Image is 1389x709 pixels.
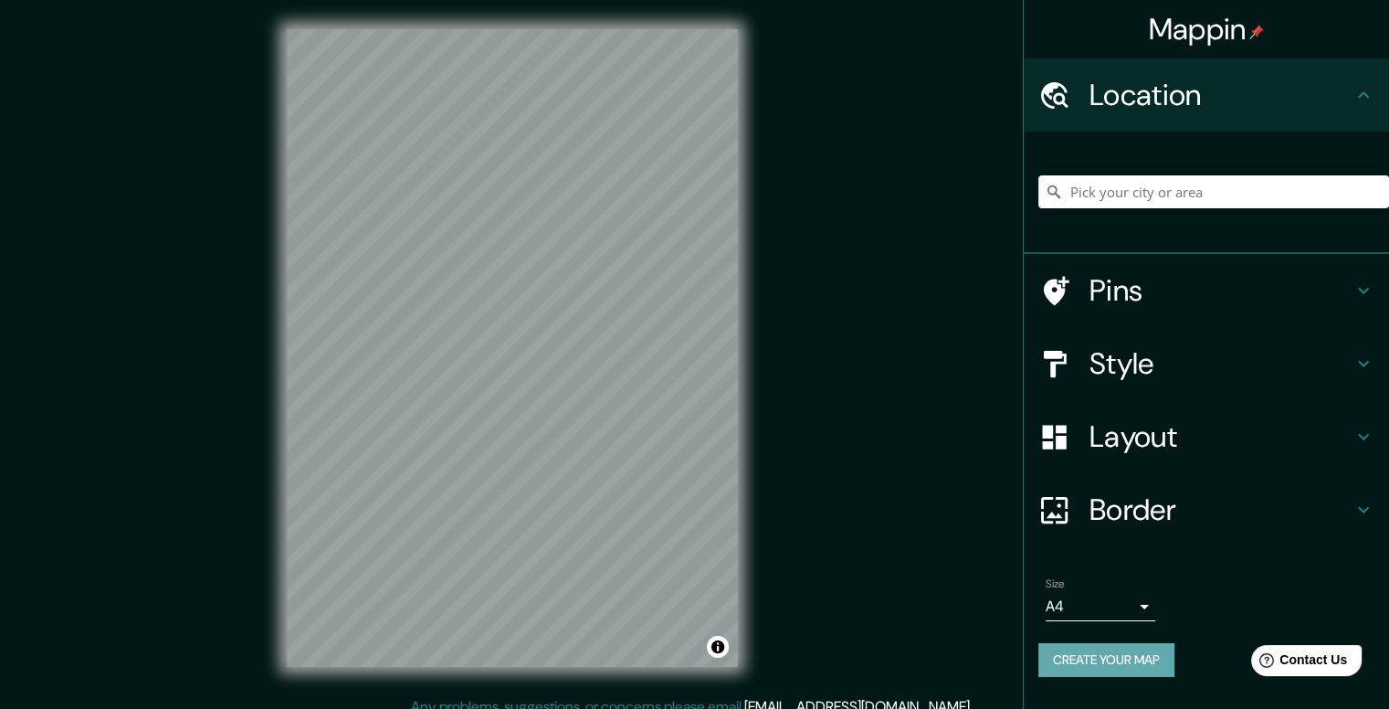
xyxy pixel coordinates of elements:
label: Size [1046,577,1065,592]
h4: Mappin [1149,11,1265,48]
div: A4 [1046,592,1155,621]
h4: Style [1089,345,1352,382]
h4: Layout [1089,418,1352,455]
div: Pins [1024,254,1389,327]
canvas: Map [287,29,738,667]
button: Toggle attribution [707,636,729,658]
button: Create your map [1038,643,1174,677]
input: Pick your city or area [1038,175,1389,208]
div: Border [1024,473,1389,546]
div: Location [1024,58,1389,132]
h4: Location [1089,77,1352,113]
div: Layout [1024,400,1389,473]
div: Style [1024,327,1389,400]
img: pin-icon.png [1249,25,1264,39]
h4: Border [1089,492,1352,528]
h4: Pins [1089,272,1352,309]
iframe: Help widget launcher [1226,638,1369,689]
